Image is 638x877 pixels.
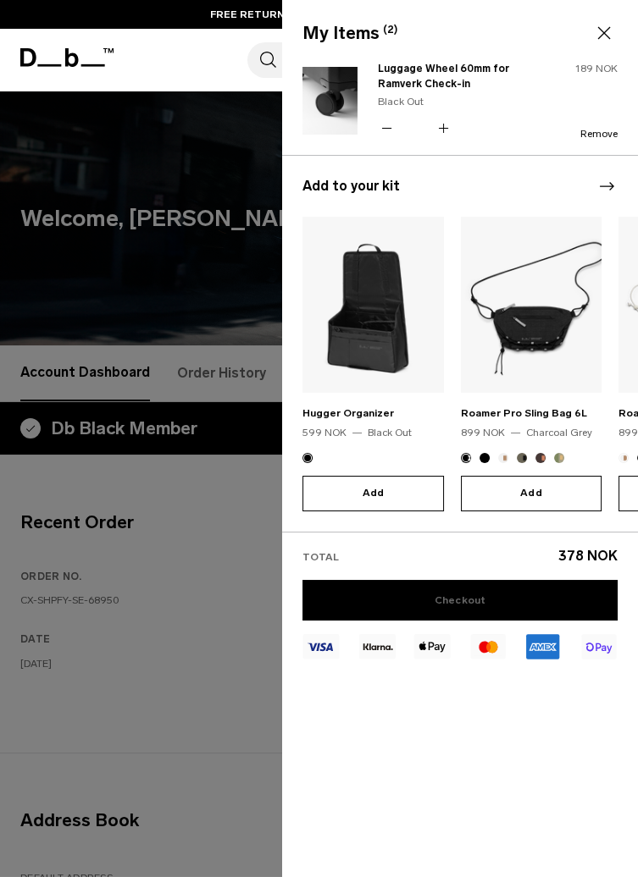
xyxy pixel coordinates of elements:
[302,217,444,512] div: 1 / 20
[302,476,444,511] button: Add to Cart
[480,453,490,463] button: Black Out
[461,427,505,438] span: 899 NOK
[383,22,397,37] span: (2)
[498,453,508,463] button: Oatmilk
[210,7,429,22] a: FREE RETURNS FOR DB BLACK MEMBERS
[575,63,618,74] span: 189 NOK
[595,168,618,205] div: Next slide
[526,425,592,440] div: Charcoal Grey
[554,453,564,463] button: Db x Beyond Medals
[461,453,471,463] button: Charcoal Grey
[302,453,313,463] button: Black Out
[302,19,614,47] div: My Items
[302,217,444,393] img: Hugger Organizer Black Out
[558,548,618,564] span: 378 NOK
[580,128,618,140] button: Remove
[461,217,602,512] div: 2 / 20
[302,407,394,419] a: Hugger Organizer
[461,217,602,393] img: Roamer Pro Sling Bag 6L Charcoal Grey
[302,580,618,621] a: Checkout
[378,61,518,92] a: Luggage Wheel 60mm for Ramverk Check-in
[461,407,587,419] a: Roamer Pro Sling Bag 6L
[535,453,546,463] button: Homegrown with Lu
[302,427,347,438] span: 599 NOK
[302,176,618,196] h3: Add to your kit
[368,425,412,440] div: Black Out
[378,94,518,109] p: Black Out
[517,453,527,463] button: Forest Green
[619,453,629,463] button: Oatmilk
[302,551,339,563] span: Total
[461,476,602,511] button: Add to Cart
